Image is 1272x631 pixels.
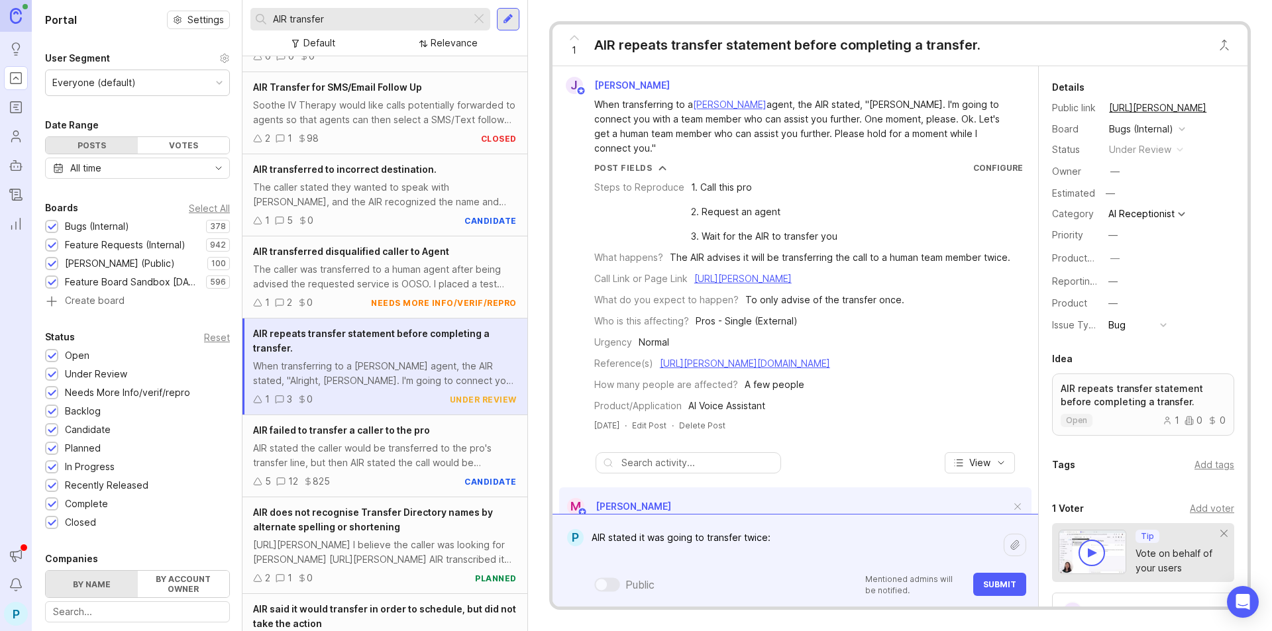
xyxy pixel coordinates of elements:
a: Create board [45,296,230,308]
div: AI Voice Assistant [688,399,765,413]
div: 2 [265,131,270,146]
div: 5 [265,474,271,489]
div: To only advise of the transfer once. [745,293,904,307]
span: AIR said it would transfer in order to schedule, but did not take the action [253,603,516,629]
button: ProductboardID [1106,250,1124,267]
div: Reference(s) [594,356,653,371]
img: video-thumbnail-vote-d41b83416815613422e2ca741bf692cc.jpg [1059,530,1126,574]
span: AIR failed to transfer a caller to the pro [253,424,430,436]
div: Candidate [65,422,111,437]
p: Mentioned admins will be notified. [865,573,965,596]
div: Category [1052,207,1098,221]
div: P [567,529,584,546]
div: The AIR advises it will be transferring the call to a human team member twice. [670,250,1010,265]
a: [URL][PERSON_NAME][DOMAIN_NAME] [660,358,830,369]
div: Tags [1052,457,1075,473]
div: — [1110,164,1120,179]
div: — [1110,251,1120,266]
div: Backlog [65,404,101,418]
div: candidate [464,476,517,487]
div: under review [450,394,517,405]
div: 3. Wait for the AIR to transfer you [691,229,837,244]
a: Changelog [4,183,28,207]
span: View [969,456,990,469]
label: By name [46,571,138,597]
div: Steps to Reproduce [594,180,684,195]
time: [DATE] [594,420,619,430]
div: Needs More Info/verif/repro [65,385,190,400]
p: 942 [210,240,226,250]
a: M[PERSON_NAME] [559,498,671,515]
div: Votes [138,137,230,154]
div: candidate [464,215,517,226]
div: 1. Call this pro [691,180,837,195]
div: Reset [204,334,230,341]
div: When transferring to a [PERSON_NAME] agent, the AIR stated, "Alright, [PERSON_NAME]. I'm going to... [253,359,517,388]
a: AIR does not recognise Transfer Directory names by alternate spelling or shortening[URL][PERSON_N... [242,497,527,594]
p: 378 [210,221,226,232]
div: Post Fields [594,162,653,173]
p: 596 [210,277,226,287]
label: Product [1052,297,1087,309]
div: AI Receptionist [1108,209,1175,218]
div: AIR repeats transfer statement before completing a transfer. [594,36,980,54]
span: 1 [572,43,576,58]
div: What do you expect to happen? [594,293,739,307]
a: Users [4,124,28,148]
a: Portal [4,66,28,90]
label: Issue Type [1052,319,1100,330]
input: Search... [53,605,222,619]
button: Settings [167,11,230,29]
a: J[PERSON_NAME] [558,77,680,94]
div: 3 [287,392,292,407]
div: Estimated [1052,189,1095,198]
label: By account owner [138,571,230,597]
div: Public [625,577,655,593]
label: Reporting Team [1052,275,1123,287]
p: Tip [1141,531,1154,542]
div: under review [1109,142,1171,157]
div: Idea [1052,351,1073,367]
svg: toggle icon [208,163,229,173]
div: Feature Requests (Internal) [65,238,185,252]
div: Vote on behalf of your users [1136,546,1221,575]
p: open [1066,415,1087,426]
button: Post Fields [594,162,667,173]
div: Product/Application [594,399,682,413]
a: AIR transferred to incorrect destination.The caller stated they wanted to speak with [PERSON_NAME... [242,154,527,236]
div: 1 Voter [1052,501,1084,516]
a: AIR Transfer for SMS/Email Follow UpSoothe IV Therapy would like calls potentially forwarded to a... [242,72,527,154]
img: member badge [577,507,587,517]
label: ProductboardID [1052,252,1122,264]
div: Recently Released [65,478,148,493]
div: planned [475,573,517,584]
div: All time [70,161,101,175]
div: Status [45,329,75,345]
button: Announcements [4,544,28,567]
a: Ideas [4,37,28,61]
div: Call Link or Page Link [594,271,688,286]
span: AIR repeats transfer statement before completing a transfer. [253,328,490,354]
div: Relevance [431,36,478,50]
div: Bugs (Internal) [65,219,129,234]
span: AIR transferred disqualified caller to Agent [253,246,449,257]
a: [URL][PERSON_NAME] [694,273,792,284]
span: AIR does not recognise Transfer Directory names by alternate spelling or shortening [253,507,493,532]
div: AIR stated the caller would be transferred to the pro's transfer line, but then AIR stated the ca... [253,441,517,470]
a: AIR failed to transfer a caller to the proAIR stated the caller would be transferred to the pro's... [242,415,527,497]
div: 12 [288,474,298,489]
div: Board [1052,122,1098,136]
a: [URL][PERSON_NAME] [1105,99,1210,117]
div: — [1108,274,1118,289]
div: needs more info/verif/repro [371,297,517,309]
span: Settings [187,13,224,26]
div: Everyone (default) [52,75,136,90]
div: — [1102,185,1119,202]
div: · [625,420,627,431]
div: Delete Post [679,420,725,431]
img: member badge [576,86,586,96]
span: AIR transferred to incorrect destination. [253,164,437,175]
div: 2 [287,295,292,310]
div: Status [1052,142,1098,157]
